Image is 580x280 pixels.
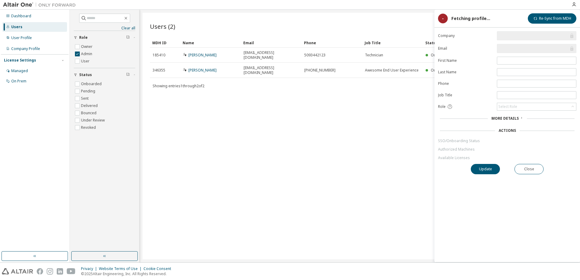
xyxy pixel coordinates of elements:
[153,83,204,88] span: Showing entries 1 through 2 of 2
[438,81,493,86] label: Phone
[304,68,336,73] span: [PHONE_NUMBER]
[431,52,451,58] span: Onboarded
[438,104,446,109] span: Role
[528,13,576,24] button: Re-Sync from MDH
[81,102,99,109] label: Delivered
[81,80,103,88] label: Onboarded
[188,68,217,73] a: [PERSON_NAME]
[11,35,32,40] div: User Profile
[99,266,143,271] div: Website Terms of Use
[438,58,493,63] label: First Name
[81,50,93,58] label: Admin
[491,116,519,121] span: More Details
[425,38,538,48] div: Status
[471,164,500,174] button: Update
[81,124,97,131] label: Revoked
[81,271,175,276] p: © 2025 Altair Engineering, Inc. All Rights Reserved.
[11,46,40,51] div: Company Profile
[183,38,238,48] div: Name
[498,104,517,109] div: Select Role
[74,31,135,44] button: Role
[4,58,36,63] div: License Settings
[11,79,26,84] div: On Prem
[304,38,360,48] div: Phone
[2,268,33,275] img: altair_logo.svg
[67,268,76,275] img: youtube.svg
[365,53,383,58] span: Technician
[11,25,22,29] div: Users
[438,33,493,38] label: Company
[451,16,490,21] div: Fetching profile...
[126,35,130,40] span: Clear filter
[79,72,92,77] span: Status
[81,109,98,117] label: Bounced
[497,103,576,110] div: Select Role
[81,266,99,271] div: Privacy
[304,53,325,58] span: 5093442123
[11,14,31,18] div: Dashboard
[438,46,493,51] label: Email
[153,68,165,73] span: 346355
[438,70,493,75] label: Last Name
[431,68,451,73] span: Onboarded
[81,117,106,124] label: Under Review
[81,88,96,95] label: Pending
[153,53,165,58] span: 185410
[74,68,135,82] button: Status
[438,14,448,23] div: -
[150,22,175,31] span: Users (2)
[499,128,516,133] div: Actions
[438,147,576,152] a: Authorized Machines
[365,68,419,73] span: Awesome End User Experience
[188,52,217,58] a: [PERSON_NAME]
[244,50,299,60] span: [EMAIL_ADDRESS][DOMAIN_NAME]
[244,65,299,75] span: [EMAIL_ADDRESS][DOMAIN_NAME]
[365,38,420,48] div: Job Title
[3,2,79,8] img: Altair One
[11,68,28,73] div: Managed
[143,266,175,271] div: Cookie Consent
[514,164,544,174] button: Close
[81,43,94,50] label: Owner
[37,268,43,275] img: facebook.svg
[152,38,178,48] div: MDH ID
[57,268,63,275] img: linkedin.svg
[438,155,576,160] a: Available Licenses
[81,58,91,65] label: User
[74,26,135,31] a: Clear all
[47,268,53,275] img: instagram.svg
[81,95,90,102] label: Sent
[126,72,130,77] span: Clear filter
[438,93,493,98] label: Job Title
[243,38,299,48] div: Email
[79,35,88,40] span: Role
[438,138,576,143] a: SSO/Onboarding Status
